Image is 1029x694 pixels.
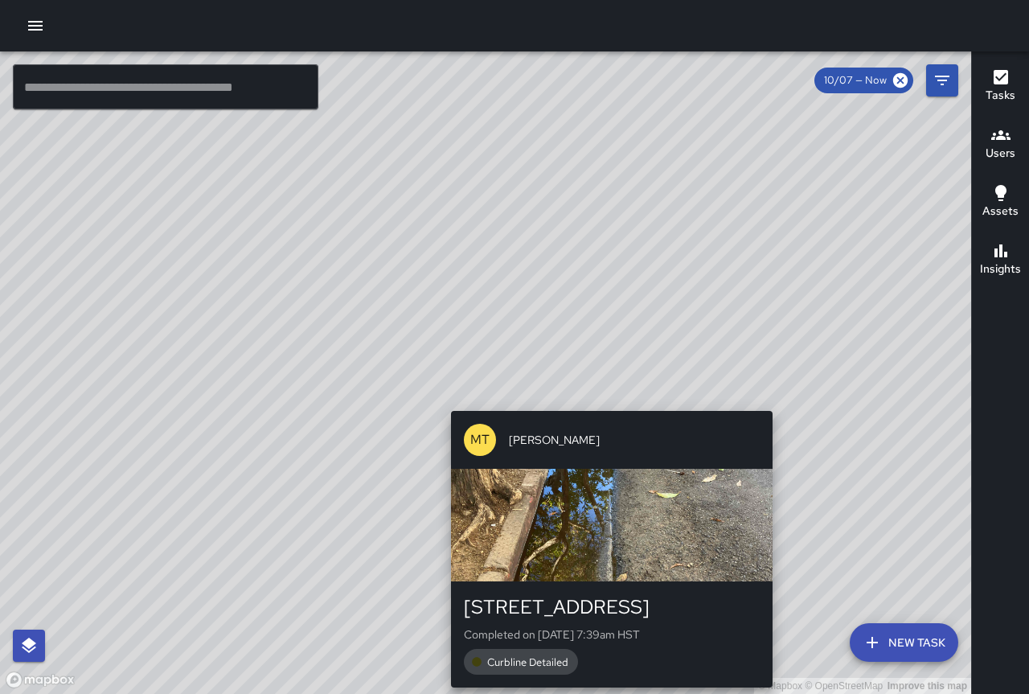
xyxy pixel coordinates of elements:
[986,145,1015,162] h6: Users
[451,411,773,688] button: MT[PERSON_NAME][STREET_ADDRESS]Completed on [DATE] 7:39am HSTCurbline Detailed
[972,58,1029,116] button: Tasks
[850,623,958,662] button: New Task
[986,87,1015,105] h6: Tasks
[972,232,1029,290] button: Insights
[470,430,490,450] p: MT
[509,432,760,448] span: [PERSON_NAME]
[478,655,578,671] span: Curbline Detailed
[926,64,958,97] button: Filters
[814,72,896,88] span: 10/07 — Now
[980,261,1021,278] h6: Insights
[464,594,760,620] div: [STREET_ADDRESS]
[814,68,913,93] div: 10/07 — Now
[972,174,1029,232] button: Assets
[972,116,1029,174] button: Users
[464,626,760,643] p: Completed on [DATE] 7:39am HST
[982,203,1019,220] h6: Assets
